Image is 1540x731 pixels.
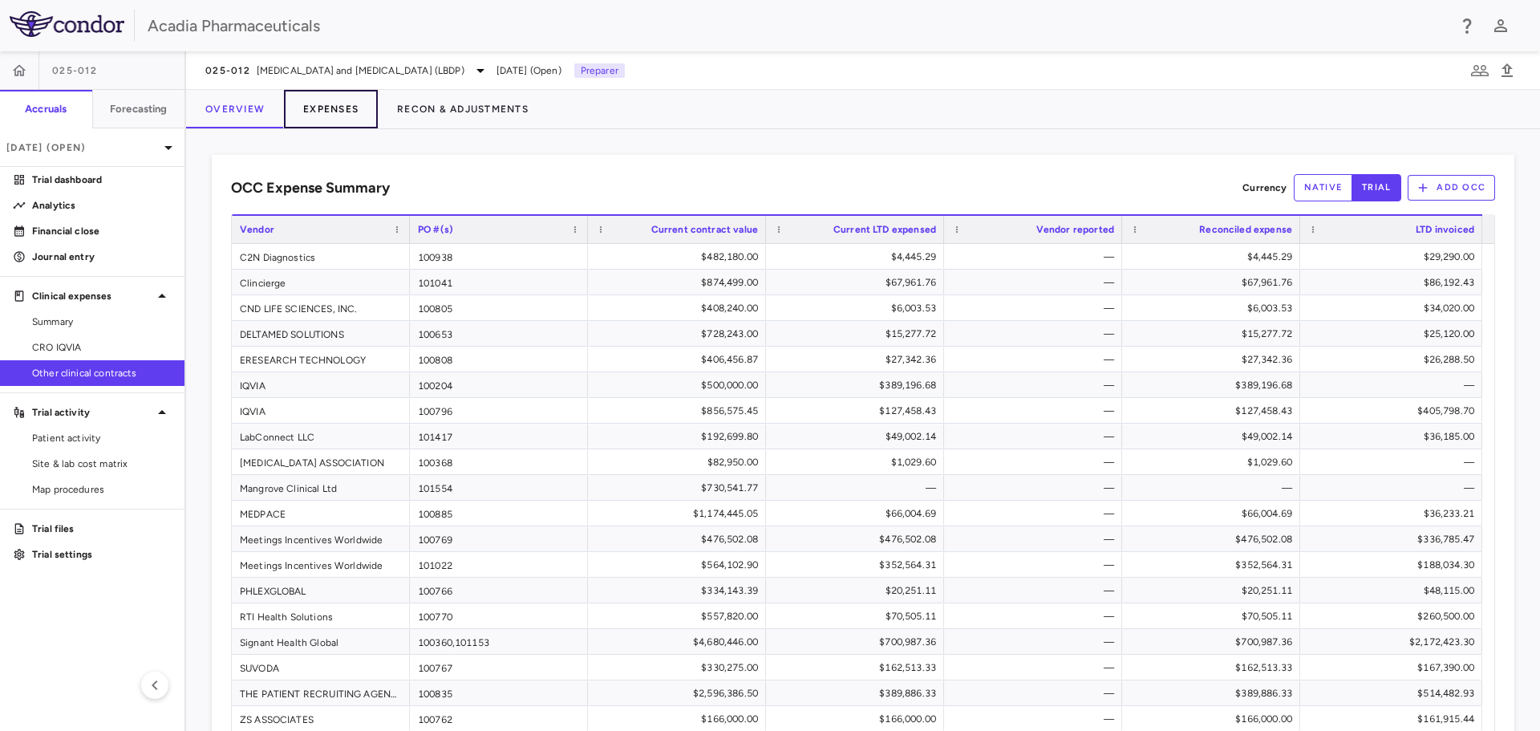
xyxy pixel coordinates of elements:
[32,366,172,380] span: Other clinical contracts
[232,655,410,680] div: SUVODA
[1137,449,1292,475] div: $1,029.60
[232,398,410,423] div: IQVIA
[148,14,1447,38] div: Acadia Pharmaceuticals
[602,475,758,501] div: $730,541.77
[410,321,588,346] div: 100653
[257,63,464,78] span: [MEDICAL_DATA] and [MEDICAL_DATA] (LBDP)
[410,424,588,449] div: 101417
[958,424,1114,449] div: —
[958,629,1114,655] div: —
[1315,526,1474,552] div: $336,785.47
[232,321,410,346] div: DELTAMED SOLUTIONS
[602,424,758,449] div: $192,699.80
[25,102,67,116] h6: Accruals
[410,680,588,705] div: 100835
[410,629,588,654] div: 100360,101153
[958,501,1114,526] div: —
[418,224,453,235] span: PO #(s)
[496,63,561,78] span: [DATE] (Open)
[378,90,548,128] button: Recon & Adjustments
[32,457,172,471] span: Site & lab cost matrix
[32,431,172,445] span: Patient activity
[410,372,588,397] div: 100204
[1137,501,1292,526] div: $66,004.69
[602,372,758,398] div: $500,000.00
[1315,655,1474,680] div: $167,390.00
[602,655,758,680] div: $330,275.00
[232,552,410,577] div: Meetings Incentives Worldwide
[958,295,1114,321] div: —
[602,270,758,295] div: $874,499.00
[958,449,1114,475] div: —
[410,270,588,294] div: 101041
[780,295,936,321] div: $6,003.53
[780,655,936,680] div: $162,513.33
[1137,347,1292,372] div: $27,342.36
[780,270,936,295] div: $67,961.76
[574,63,625,78] p: Preparer
[958,578,1114,603] div: —
[32,522,172,536] p: Trial files
[602,321,758,347] div: $728,243.00
[602,603,758,629] div: $557,820.00
[232,501,410,526] div: MEDPACE
[602,449,758,475] div: $82,950.00
[232,244,410,269] div: C2N Diagnostics
[1315,347,1474,372] div: $26,288.50
[410,398,588,423] div: 100796
[232,372,410,397] div: IQVIA
[1315,475,1474,501] div: —
[958,655,1114,680] div: —
[186,90,284,128] button: Overview
[1315,244,1474,270] div: $29,290.00
[602,398,758,424] div: $856,575.45
[1315,270,1474,295] div: $86,192.43
[1416,224,1474,235] span: LTD invoiced
[410,501,588,526] div: 100885
[410,475,588,500] div: 101554
[833,224,936,235] span: Current LTD expensed
[602,501,758,526] div: $1,174,445.05
[32,289,152,303] p: Clinical expenses
[410,244,588,269] div: 100938
[1315,578,1474,603] div: $48,115.00
[1315,552,1474,578] div: $188,034.30
[780,526,936,552] div: $476,502.08
[780,475,936,501] div: —
[958,526,1114,552] div: —
[110,102,168,116] h6: Forecasting
[32,173,172,187] p: Trial dashboard
[232,449,410,474] div: [MEDICAL_DATA] ASSOCIATION
[6,140,159,155] p: [DATE] (Open)
[958,398,1114,424] div: —
[1315,372,1474,398] div: —
[205,64,250,77] span: 025-012
[410,603,588,628] div: 100770
[1408,175,1495,201] button: Add OCC
[1137,321,1292,347] div: $15,277.72
[780,578,936,603] div: $20,251.11
[32,547,172,562] p: Trial settings
[232,424,410,449] div: LabConnect LLC
[1137,244,1292,270] div: $4,445.29
[1315,629,1474,655] div: $2,172,423.30
[232,526,410,551] div: Meetings Incentives Worldwide
[602,347,758,372] div: $406,456.87
[410,578,588,603] div: 100766
[1199,224,1292,235] span: Reconciled expense
[32,340,172,355] span: CRO IQVIA
[1137,398,1292,424] div: $127,458.43
[780,603,936,629] div: $70,505.11
[1137,655,1292,680] div: $162,513.33
[1315,321,1474,347] div: $25,120.00
[1137,578,1292,603] div: $20,251.11
[32,482,172,497] span: Map procedures
[232,603,410,628] div: RTI Health Solutions
[1137,629,1292,655] div: $700,987.36
[780,244,936,270] div: $4,445.29
[958,270,1114,295] div: —
[1315,449,1474,475] div: —
[958,244,1114,270] div: —
[602,680,758,706] div: $2,596,386.50
[410,347,588,372] div: 100808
